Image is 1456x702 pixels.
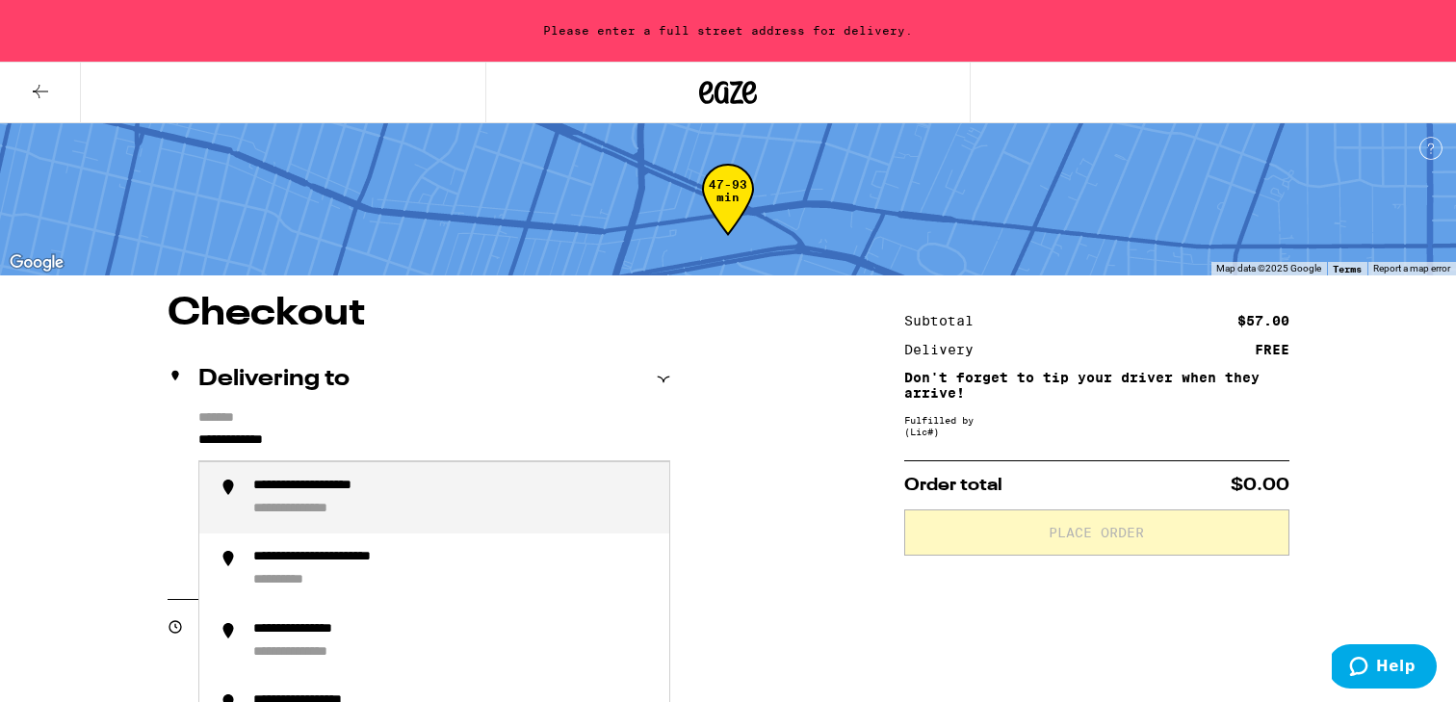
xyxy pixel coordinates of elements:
span: Map data ©2025 Google [1216,263,1321,273]
div: $57.00 [1237,314,1289,327]
iframe: Opens a widget where you can find more information [1332,644,1437,692]
img: Google [5,250,68,275]
div: 47-93 min [702,178,754,250]
h2: Delivering to [198,368,350,391]
div: Delivery [904,343,987,356]
span: $0.00 [1231,477,1289,494]
a: Report a map error [1373,263,1450,273]
div: Fulfilled by (Lic# ) [904,414,1289,437]
span: Order total [904,477,1002,494]
a: Terms [1333,263,1362,274]
p: Don't forget to tip your driver when they arrive! [904,370,1289,401]
div: FREE [1255,343,1289,356]
button: Place Order [904,509,1289,556]
span: Place Order [1049,526,1144,539]
a: Open this area in Google Maps (opens a new window) [5,250,68,275]
h1: Checkout [168,295,670,333]
div: Subtotal [904,314,987,327]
